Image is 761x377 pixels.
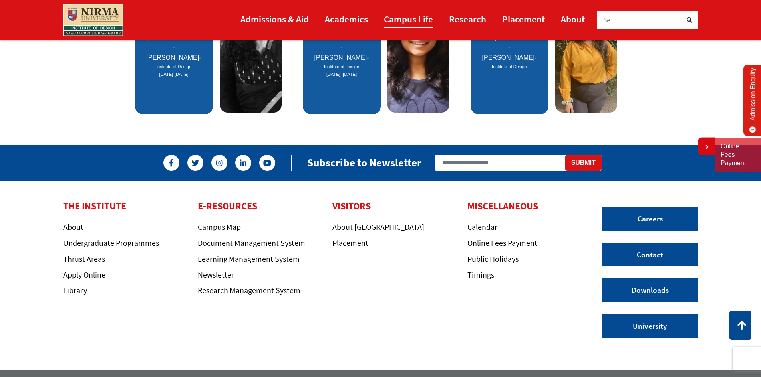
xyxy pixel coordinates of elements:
[307,156,421,169] h2: Subscribe to Newsletter
[482,43,537,61] span: [PERSON_NAME]
[198,222,241,232] a: Campus Map
[481,63,538,71] cite: Source Title
[467,254,519,264] a: Public Holidays
[332,238,368,248] a: Placement
[502,10,545,28] a: Placement
[467,270,494,280] a: Timings
[198,285,300,295] a: Research Management System
[602,243,698,266] a: Contact
[721,142,755,167] a: Online Fees Payment
[198,254,300,264] a: Learning Management System
[561,10,585,28] a: About
[325,10,368,28] a: Academics
[314,63,370,78] cite: Source Title
[63,254,105,264] a: Thrust Areas
[467,222,497,232] a: Calendar
[240,10,309,28] a: Admissions & Aid
[602,207,698,231] a: Careers
[63,238,159,248] a: Undergraduate Programmes
[63,4,123,36] img: main_logo
[198,270,234,280] a: Newsletter
[332,222,424,232] a: About [GEOGRAPHIC_DATA]
[63,285,87,295] a: Library
[146,63,202,78] cite: Source Title
[603,16,611,24] span: Se
[63,270,105,280] a: Apply Online
[147,43,201,61] span: [PERSON_NAME]
[63,222,83,232] a: About
[565,155,602,171] button: Submit
[198,238,305,248] a: Document Management System
[602,278,698,302] a: Downloads
[467,238,537,248] a: Online Fees Payment
[449,10,486,28] a: Research
[384,10,433,28] a: Campus Life
[314,43,369,61] span: [PERSON_NAME]
[602,314,698,338] a: University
